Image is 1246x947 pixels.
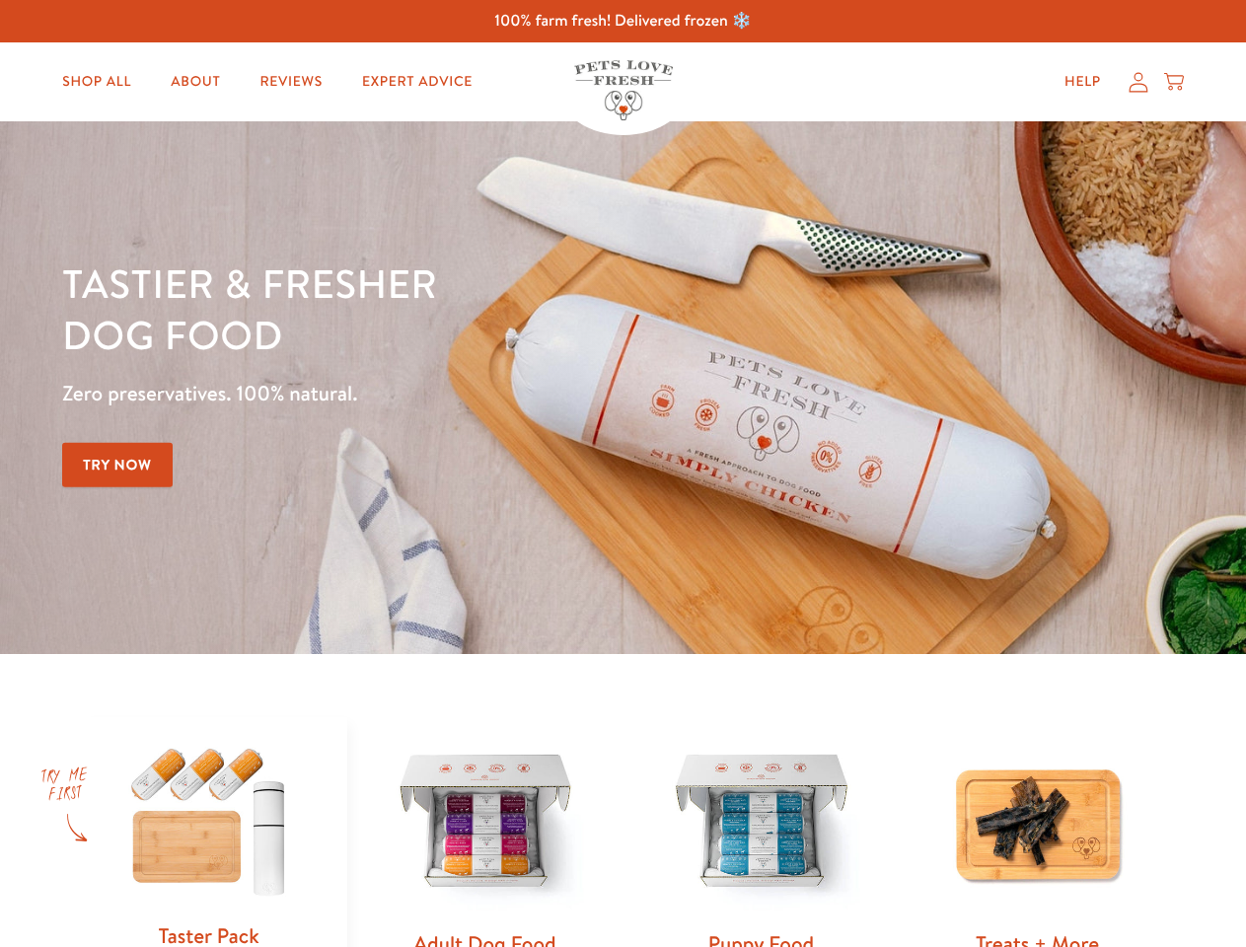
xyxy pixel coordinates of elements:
h1: Tastier & fresher dog food [62,257,810,360]
img: Pets Love Fresh [574,60,673,120]
a: Help [1049,62,1117,102]
a: Expert Advice [346,62,488,102]
a: About [155,62,236,102]
a: Try Now [62,443,173,487]
p: Zero preservatives. 100% natural. [62,376,810,411]
a: Shop All [46,62,147,102]
a: Reviews [244,62,337,102]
